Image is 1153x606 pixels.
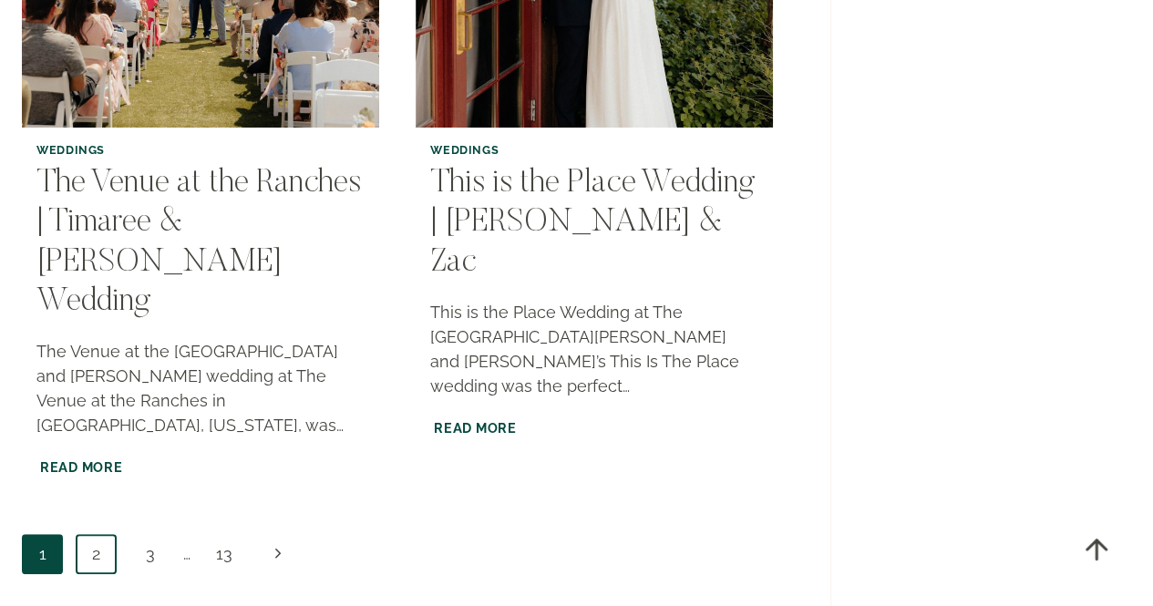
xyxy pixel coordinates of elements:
a: 3 [129,534,170,575]
a: Weddings [36,143,105,157]
a: Read More [36,456,126,478]
p: The Venue at the [GEOGRAPHIC_DATA] and [PERSON_NAME] wedding at The Venue at the Ranches in [GEOG... [36,339,365,437]
a: 13 [203,534,244,575]
a: Weddings [430,143,499,157]
p: This is the Place Wedding at The [GEOGRAPHIC_DATA][PERSON_NAME] and [PERSON_NAME]’s This Is The P... [430,300,758,398]
span: … [183,536,190,573]
a: Read More [430,416,520,439]
a: The Venue at the Ranches | Timaree & [PERSON_NAME] Wedding [36,168,361,319]
span: 1 [22,534,63,575]
nav: Page navigation [22,534,773,575]
a: This is the Place Wedding | [PERSON_NAME] & Zac [430,168,755,279]
a: 2 [76,534,117,575]
a: Scroll to top [1066,519,1126,579]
